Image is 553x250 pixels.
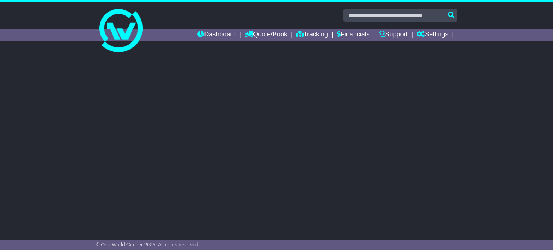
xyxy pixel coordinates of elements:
[379,29,408,41] a: Support
[197,29,236,41] a: Dashboard
[417,29,448,41] a: Settings
[296,29,328,41] a: Tracking
[245,29,287,41] a: Quote/Book
[337,29,370,41] a: Financials
[96,242,200,247] span: © One World Courier 2025. All rights reserved.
